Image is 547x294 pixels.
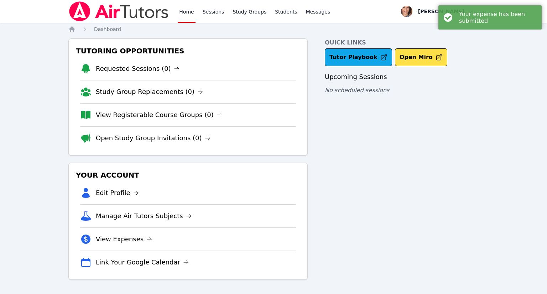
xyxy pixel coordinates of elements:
span: Messages [306,8,330,15]
nav: Breadcrumb [68,26,479,33]
div: Your expense has been submitted [459,11,536,24]
a: Requested Sessions (0) [96,64,179,74]
a: Dashboard [94,26,121,33]
a: Edit Profile [96,188,139,198]
button: Open Miro [395,48,447,66]
a: Open Study Group Invitations (0) [96,133,210,143]
h3: Upcoming Sessions [325,72,479,82]
span: No scheduled sessions [325,87,389,94]
a: View Registerable Course Groups (0) [96,110,222,120]
h3: Tutoring Opportunities [74,44,302,57]
a: Manage Air Tutors Subjects [96,211,192,221]
a: Link Your Google Calendar [96,257,189,267]
h3: Your Account [74,169,302,182]
a: Tutor Playbook [325,48,392,66]
span: Dashboard [94,26,121,32]
img: Air Tutors [68,1,169,21]
a: View Expenses [96,234,152,244]
a: Study Group Replacements (0) [96,87,203,97]
h4: Quick Links [325,38,479,47]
